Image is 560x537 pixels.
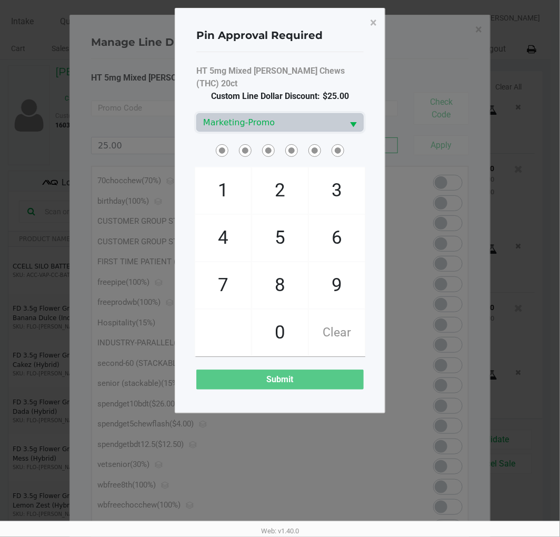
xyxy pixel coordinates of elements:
span: $25.00 [320,91,349,101]
span: 0 [252,310,308,356]
button: Select [343,114,363,131]
span: Clear [309,310,365,356]
span: 1 [195,167,251,214]
span: 7 [195,262,251,309]
span: 5 [252,215,308,261]
span: 9 [309,262,365,309]
span: 2 [252,167,308,214]
span: 8 [252,262,308,309]
span: Web: v1.40.0 [261,527,299,535]
span: 6 [309,215,365,261]
span: Marketing-Promo [203,116,337,129]
span: 4 [195,215,251,261]
h4: Pin Approval Required [196,27,323,43]
span: × [370,15,377,30]
span: Custom Line Dollar Discount: [211,90,349,103]
span: 3 [309,167,365,214]
span: HT 5mg Mixed [PERSON_NAME] Chews (THC) 20ct [196,65,364,90]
